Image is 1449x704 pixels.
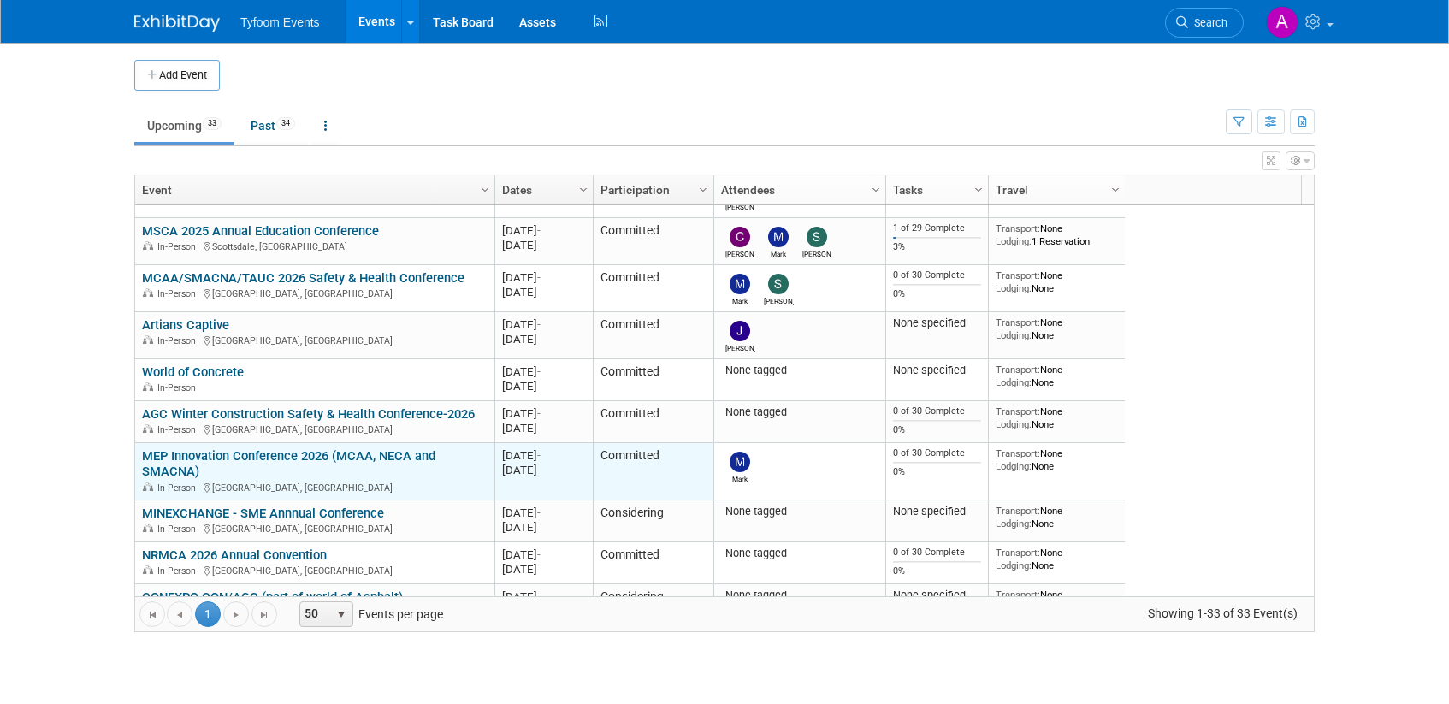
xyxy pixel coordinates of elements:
[142,364,244,380] a: World of Concrete
[893,405,982,417] div: 0 of 30 Complete
[996,547,1040,559] span: Transport:
[996,175,1114,204] a: Travel
[730,227,750,247] img: Chris Walker
[695,175,713,201] a: Column Settings
[996,235,1032,247] span: Lodging:
[996,405,1040,417] span: Transport:
[143,288,153,297] img: In-Person Event
[996,460,1032,472] span: Lodging:
[1133,601,1314,625] span: Showing 1-33 of 33 Event(s)
[972,183,985,197] span: Column Settings
[278,601,460,627] span: Events per page
[251,601,277,627] a: Go to the last page
[893,317,982,330] div: None specified
[142,480,487,494] div: [GEOGRAPHIC_DATA], [GEOGRAPHIC_DATA]
[157,482,201,494] span: In-Person
[996,222,1040,234] span: Transport:
[893,175,977,204] a: Tasks
[730,321,750,341] img: Jason Cuskelly
[593,312,713,359] td: Committed
[996,505,1040,517] span: Transport:
[996,329,1032,341] span: Lodging:
[721,589,879,602] div: None tagged
[142,521,487,535] div: [GEOGRAPHIC_DATA], [GEOGRAPHIC_DATA]
[893,269,982,281] div: 0 of 30 Complete
[996,447,1040,459] span: Transport:
[195,601,221,627] span: 1
[996,405,1119,430] div: None None
[996,364,1040,376] span: Transport:
[1107,175,1126,201] a: Column Settings
[802,247,832,258] div: Steve Davis
[143,524,153,532] img: In-Person Event
[537,548,541,561] span: -
[142,286,487,300] div: [GEOGRAPHIC_DATA], [GEOGRAPHIC_DATA]
[893,565,982,577] div: 0%
[696,183,710,197] span: Column Settings
[537,407,541,420] span: -
[157,241,201,252] span: In-Person
[996,269,1119,294] div: None None
[764,247,794,258] div: Mark Nelson
[593,218,713,265] td: Committed
[134,60,220,91] button: Add Event
[996,589,1119,613] div: None None
[143,241,153,250] img: In-Person Event
[502,406,585,421] div: [DATE]
[502,562,585,577] div: [DATE]
[730,452,750,472] img: Mark Nelson
[893,547,982,559] div: 0 of 30 Complete
[537,224,541,237] span: -
[142,589,403,605] a: CONEXPO CON/AGC (part of world of Asphalt)
[502,520,585,535] div: [DATE]
[143,565,153,574] img: In-Person Event
[996,505,1119,529] div: None None
[145,608,159,622] span: Go to the first page
[593,542,713,584] td: Committed
[157,335,201,346] span: In-Person
[502,463,585,477] div: [DATE]
[725,200,755,211] div: Jason Cuskelly
[143,482,153,491] img: In-Person Event
[157,565,201,577] span: In-Person
[143,335,153,344] img: In-Person Event
[725,247,755,258] div: Chris Walker
[157,382,201,393] span: In-Person
[869,183,883,197] span: Column Settings
[593,500,713,542] td: Considering
[257,608,271,622] span: Go to the last page
[768,227,789,247] img: Mark Nelson
[807,227,827,247] img: Steve Davis
[721,547,879,560] div: None tagged
[970,175,989,201] a: Column Settings
[276,117,295,130] span: 34
[142,333,487,347] div: [GEOGRAPHIC_DATA], [GEOGRAPHIC_DATA]
[867,175,886,201] a: Column Settings
[537,271,541,284] span: -
[502,332,585,346] div: [DATE]
[142,547,327,563] a: NRMCA 2026 Annual Convention
[502,448,585,463] div: [DATE]
[142,406,475,422] a: AGC Winter Construction Safety & Health Conference-2026
[996,518,1032,529] span: Lodging:
[893,505,982,518] div: None specified
[893,364,982,377] div: None specified
[334,608,348,622] span: select
[142,239,487,253] div: Scottsdale, [GEOGRAPHIC_DATA]
[167,601,192,627] a: Go to the previous page
[502,589,585,604] div: [DATE]
[157,424,201,435] span: In-Person
[537,318,541,331] span: -
[996,317,1040,328] span: Transport:
[502,175,582,204] a: Dates
[240,15,320,29] span: Tyfoom Events
[893,447,982,459] div: 0 of 30 Complete
[502,317,585,332] div: [DATE]
[223,601,249,627] a: Go to the next page
[502,238,585,252] div: [DATE]
[893,241,982,253] div: 3%
[893,466,982,478] div: 0%
[996,269,1040,281] span: Transport:
[142,563,487,577] div: [GEOGRAPHIC_DATA], [GEOGRAPHIC_DATA]
[996,547,1119,571] div: None None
